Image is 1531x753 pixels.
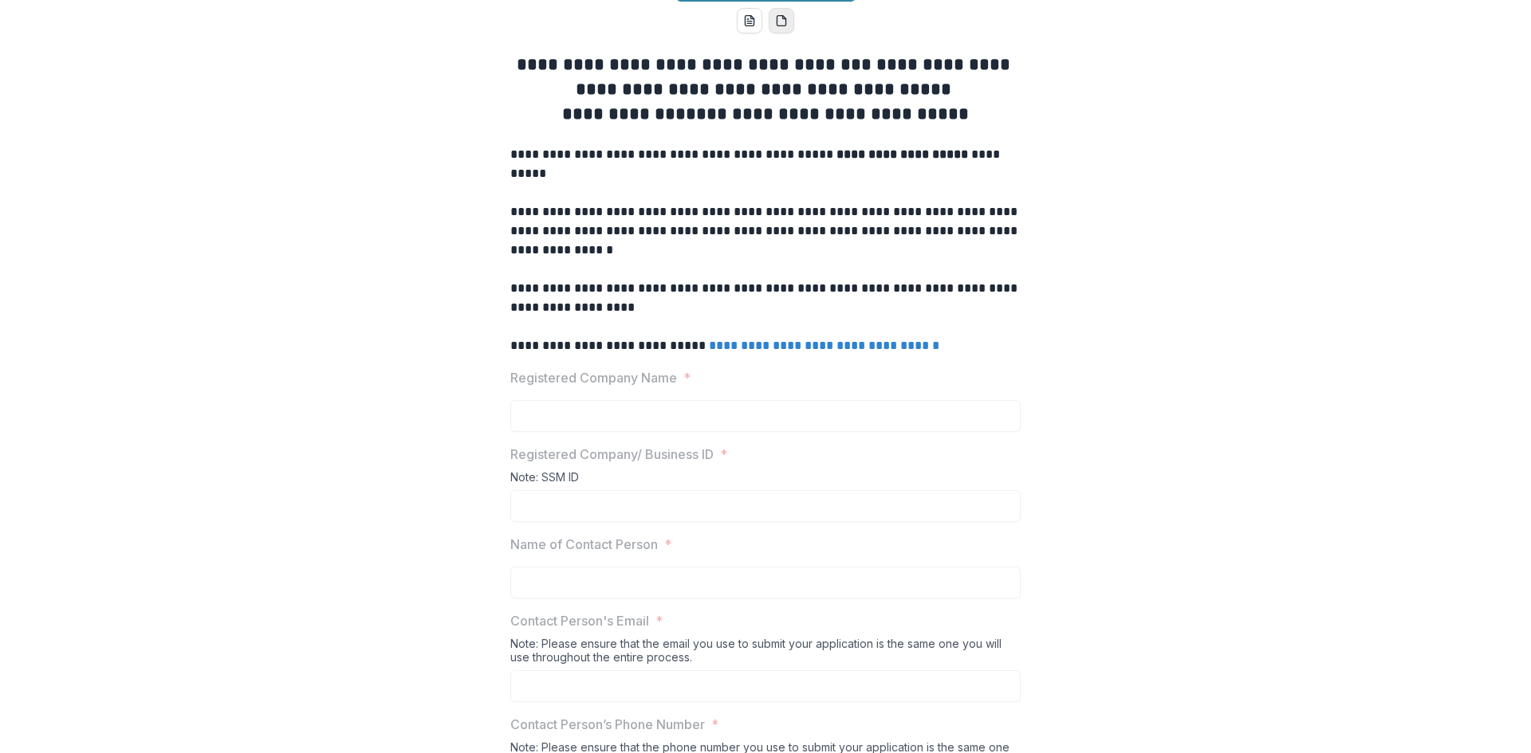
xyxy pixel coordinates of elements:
[510,715,705,734] p: Contact Person’s Phone Number
[510,368,677,387] p: Registered Company Name
[510,470,1021,490] div: Note: SSM ID
[510,611,649,630] p: Contact Person's Email
[510,445,714,464] p: Registered Company/ Business ID
[769,8,794,33] button: pdf-download
[737,8,762,33] button: word-download
[510,637,1021,670] div: Note: Please ensure that the email you use to submit your application is the same one you will us...
[510,535,658,554] p: Name of Contact Person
